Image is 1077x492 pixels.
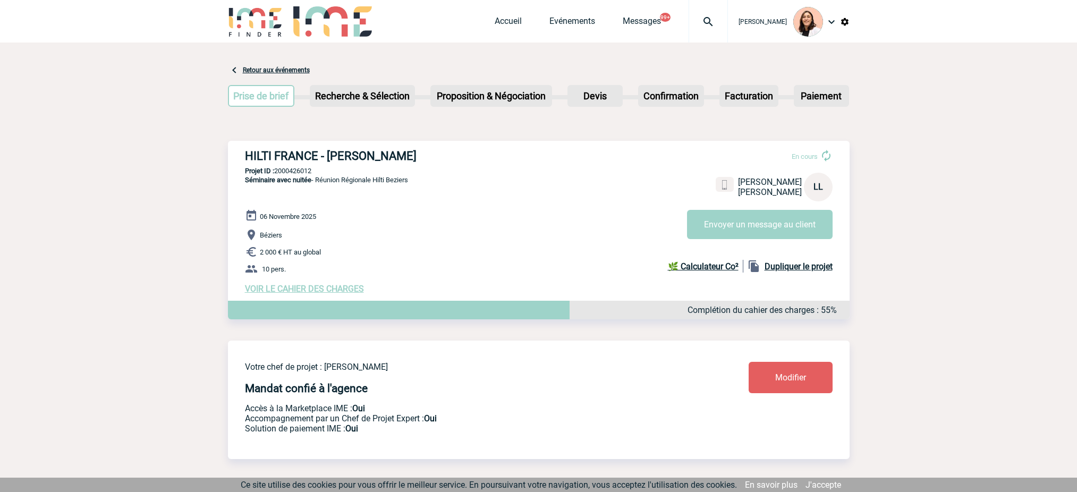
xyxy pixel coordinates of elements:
b: Oui [345,423,358,434]
button: 99+ [660,13,671,22]
b: Projet ID : [245,167,274,175]
span: Modifier [775,372,806,383]
span: 2 000 € HT au global [260,248,321,256]
span: [PERSON_NAME] [738,187,802,197]
img: file_copy-black-24dp.png [748,260,760,273]
a: VOIR LE CAHIER DES CHARGES [245,284,364,294]
b: 🌿 Calculateur Co² [668,261,739,272]
img: 129834-0.png [793,7,823,37]
span: LL [813,182,823,192]
b: Oui [352,403,365,413]
p: Prise de brief [229,86,294,106]
p: Facturation [720,86,777,106]
p: Confirmation [639,86,703,106]
p: Votre chef de projet : [PERSON_NAME] [245,362,686,372]
span: 06 Novembre 2025 [260,213,316,220]
p: Devis [569,86,622,106]
span: Béziers [260,231,282,239]
p: Conformité aux process achat client, Prise en charge de la facturation, Mutualisation de plusieur... [245,423,686,434]
h3: HILTI FRANCE - [PERSON_NAME] [245,149,564,163]
span: Séminaire avec nuitée [245,176,311,184]
p: Prestation payante [245,413,686,423]
button: Envoyer un message au client [687,210,833,239]
p: Paiement [795,86,848,106]
a: Accueil [495,16,522,31]
img: portable.png [720,180,730,190]
span: Ce site utilise des cookies pour vous offrir le meilleur service. En poursuivant votre navigation... [241,480,737,490]
span: En cours [792,152,818,160]
a: En savoir plus [745,480,798,490]
span: - Réunion Régionale Hilti Beziers [245,176,408,184]
p: Accès à la Marketplace IME : [245,403,686,413]
a: Evénements [549,16,595,31]
p: Proposition & Négociation [431,86,551,106]
p: Recherche & Sélection [311,86,414,106]
span: 10 pers. [262,265,286,273]
a: Retour aux événements [243,66,310,74]
p: 2000426012 [228,167,850,175]
img: IME-Finder [228,6,283,37]
span: [PERSON_NAME] [738,177,802,187]
b: Dupliquer le projet [765,261,833,272]
b: Oui [424,413,437,423]
a: 🌿 Calculateur Co² [668,260,743,273]
h4: Mandat confié à l'agence [245,382,368,395]
a: J'accepte [805,480,841,490]
span: [PERSON_NAME] [739,18,787,26]
a: Messages [623,16,661,31]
